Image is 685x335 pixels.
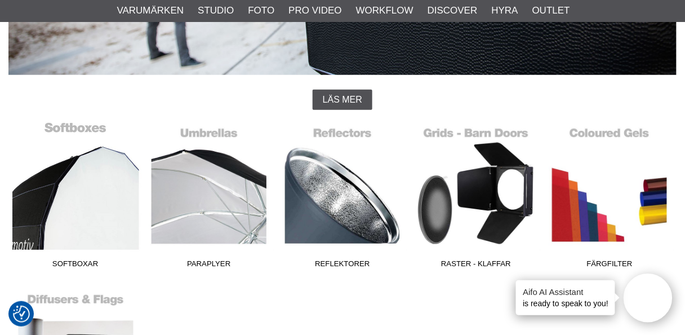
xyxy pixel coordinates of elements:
[288,3,341,18] a: Pro Video
[410,121,543,274] a: Raster - Klaffar
[543,121,677,274] a: Färgfilter
[516,280,615,315] div: is ready to speak to you!
[8,258,142,274] span: Softboxar
[248,3,274,18] a: Foto
[142,258,275,274] span: Paraplyer
[142,121,275,274] a: Paraplyer
[523,286,608,298] h4: Aifo AI Assistant
[492,3,518,18] a: Hyra
[8,121,142,274] a: Softboxar
[198,3,234,18] a: Studio
[532,3,570,18] a: Outlet
[543,258,677,274] span: Färgfilter
[428,3,478,18] a: Discover
[275,121,409,274] a: Reflektorer
[356,3,413,18] a: Workflow
[323,95,362,105] span: Läs mer
[117,3,184,18] a: Varumärken
[410,258,543,274] span: Raster - Klaffar
[13,304,30,324] button: Samtyckesinställningar
[13,306,30,323] img: Revisit consent button
[275,258,409,274] span: Reflektorer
